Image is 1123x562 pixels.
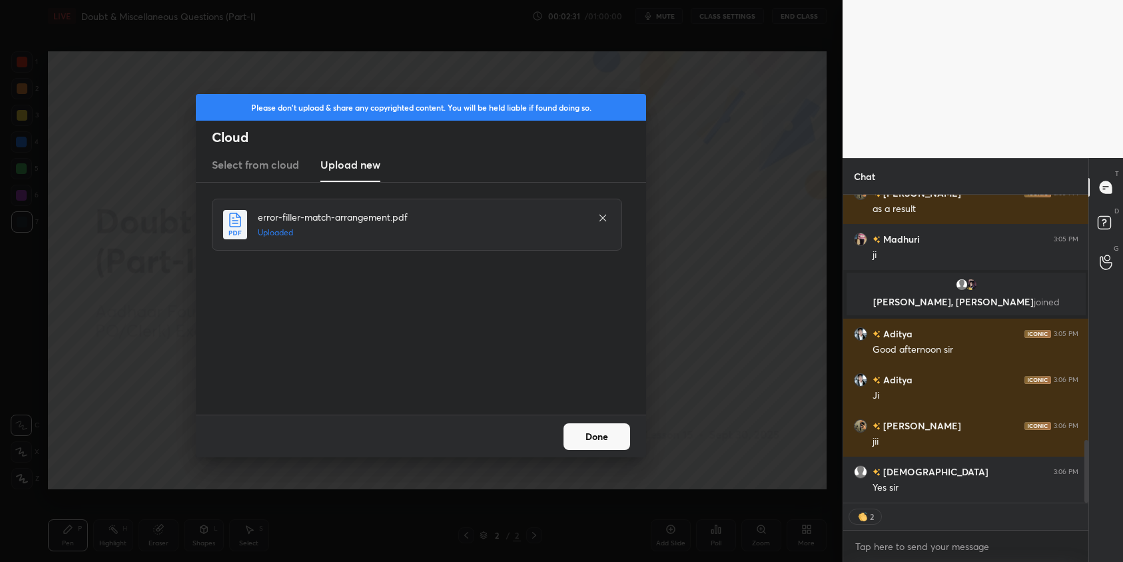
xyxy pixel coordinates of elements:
img: no-rating-badge.077c3623.svg [873,469,881,476]
img: default.png [954,278,968,291]
h3: Upload new [320,157,380,173]
div: 3:05 PM [1054,330,1078,338]
h4: error-filler-match-arrangement.pdf [258,210,584,224]
div: 2 [869,511,875,522]
div: 3:05 PM [1054,235,1078,243]
img: 0fae6e87adcb454389f28d9da65cae77.jpg [854,327,867,341]
img: e9fad735bb484418a7b2991e474459bb.jpg [854,233,867,246]
img: no-rating-badge.077c3623.svg [873,331,881,338]
button: Done [563,423,630,450]
p: D [1114,206,1119,216]
img: iconic-dark.1390631f.png [1024,330,1051,338]
img: no-rating-badge.077c3623.svg [873,377,881,384]
img: iconic-dark.1390631f.png [1024,376,1051,384]
p: Chat [843,159,886,194]
img: default.png [854,465,867,479]
div: Please don't upload & share any copyrighted content. You will be held liable if found doing so. [196,94,646,121]
h6: Aditya [881,373,913,387]
p: [PERSON_NAME], [PERSON_NAME] [855,297,1078,307]
h6: Madhuri [881,232,920,246]
h6: Aditya [881,327,913,341]
p: G [1114,243,1119,253]
img: no-rating-badge.077c3623.svg [873,236,881,243]
img: afd6fd03adb846cbbda60f1dd91061a7.jpg [854,419,867,433]
div: 3:06 PM [1054,468,1078,476]
h2: Cloud [212,129,646,146]
img: iconic-dark.1390631f.png [1024,422,1051,430]
p: T [1115,169,1119,179]
img: 0fae6e87adcb454389f28d9da65cae77.jpg [854,373,867,387]
div: Good afternoon sir [873,343,1078,357]
img: no-rating-badge.077c3623.svg [873,423,881,430]
h6: [DEMOGRAPHIC_DATA] [881,465,988,479]
h5: Uploaded [258,227,584,239]
img: clapping_hands.png [856,510,869,523]
div: 3:06 PM [1054,376,1078,384]
img: 90d0b8e0612040a490f2667341829ab5.jpg [964,278,977,291]
span: joined [1033,295,1059,308]
div: grid [843,195,1089,503]
h6: [PERSON_NAME] [881,419,961,433]
div: Ji [873,389,1078,403]
div: 3:06 PM [1054,422,1078,430]
div: as a result [873,203,1078,216]
div: jii [873,435,1078,449]
div: Yes sir [873,481,1078,495]
div: ji [873,249,1078,262]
